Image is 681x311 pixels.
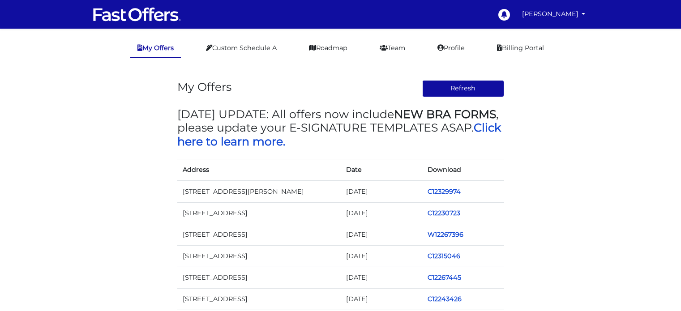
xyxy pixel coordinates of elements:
[199,39,284,57] a: Custom Schedule A
[430,39,472,57] a: Profile
[373,39,412,57] a: Team
[177,107,504,148] h3: [DATE] UPDATE: All offers now include , please update your E-SIGNATURE TEMPLATES ASAP.
[428,273,461,281] a: C12267445
[341,289,423,310] td: [DATE]
[341,245,423,267] td: [DATE]
[177,181,341,203] td: [STREET_ADDRESS][PERSON_NAME]
[341,224,423,245] td: [DATE]
[130,39,181,58] a: My Offers
[177,202,341,224] td: [STREET_ADDRESS]
[341,267,423,288] td: [DATE]
[341,159,423,181] th: Date
[177,80,231,94] h3: My Offers
[177,121,501,148] a: Click here to learn more.
[177,267,341,288] td: [STREET_ADDRESS]
[422,159,504,181] th: Download
[302,39,355,57] a: Roadmap
[428,209,460,217] a: C12230723
[490,39,551,57] a: Billing Portal
[177,159,341,181] th: Address
[422,80,504,97] button: Refresh
[177,289,341,310] td: [STREET_ADDRESS]
[518,5,589,23] a: [PERSON_NAME]
[428,230,463,239] a: W12267396
[177,245,341,267] td: [STREET_ADDRESS]
[394,107,496,121] strong: NEW BRA FORMS
[341,202,423,224] td: [DATE]
[428,252,460,260] a: C12315046
[428,187,461,196] a: C12329974
[177,224,341,245] td: [STREET_ADDRESS]
[428,295,462,303] a: C12243426
[341,181,423,203] td: [DATE]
